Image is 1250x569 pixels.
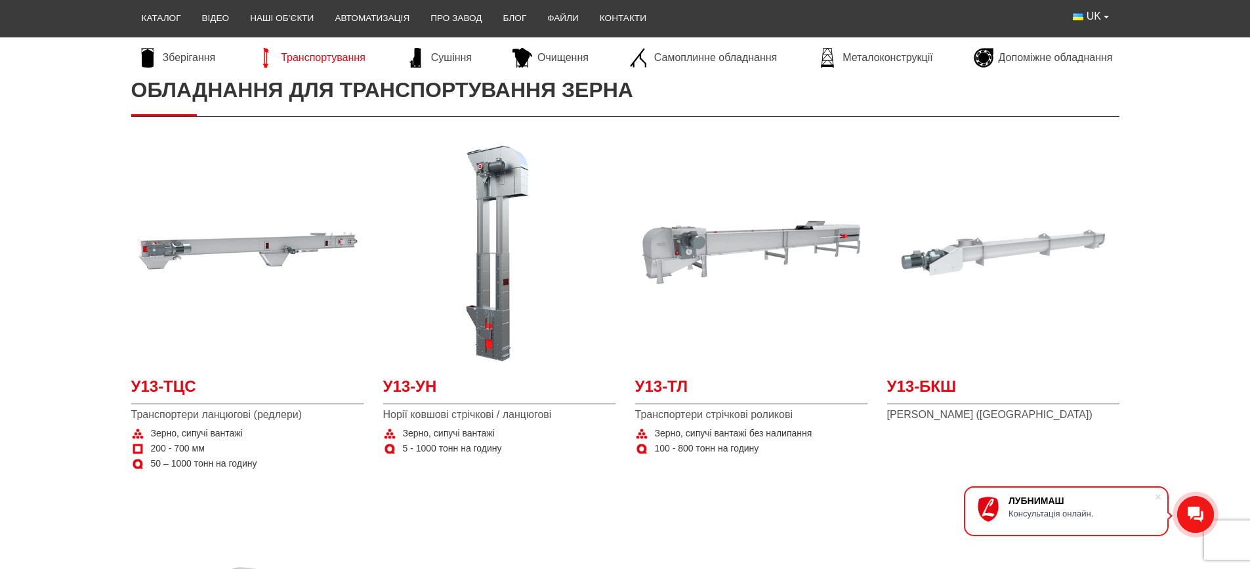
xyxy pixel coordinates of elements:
span: Транспортери стрічкові роликові [635,408,867,422]
span: 100 - 800 тонн на годину [655,442,759,455]
a: Автоматизація [324,4,420,33]
span: Очищення [537,51,589,65]
span: Зерно, сипучі вантажі [403,427,495,440]
div: ЛУБНИМАШ [1009,495,1154,506]
span: Зерно, сипучі вантажі без налипання [655,427,812,440]
img: Українська [1073,13,1083,20]
a: Металоконструкції [811,48,939,68]
a: Транспортування [249,48,372,68]
a: Очищення [506,48,595,68]
a: Наші об’єкти [240,4,324,33]
span: 50 – 1000 тонн на годину [151,457,257,471]
a: Каталог [131,4,192,33]
span: Металоконструкції [843,51,932,65]
span: Транспортування [281,51,365,65]
span: Зерно, сипучі вантажі [151,427,243,440]
button: UK [1062,4,1119,29]
h1: Обладнання для транспортування зерна [131,64,1119,116]
span: Транспортери ланцюгові (редлери) [131,408,364,422]
a: У13-ТЦС [131,375,364,405]
div: Консультація онлайн. [1009,509,1154,518]
span: Зберігання [163,51,216,65]
a: У13-УН [383,375,615,405]
a: Контакти [589,4,657,33]
span: Сушіння [431,51,472,65]
a: Відео [192,4,240,33]
span: Допоміжне обладнання [999,51,1113,65]
span: Норії ковшові стрічкові / ланцюгові [383,408,615,422]
span: [PERSON_NAME] ([GEOGRAPHIC_DATA]) [887,408,1119,422]
a: У13-ТЛ [635,375,867,405]
a: Зберігання [131,48,222,68]
span: UK [1087,9,1101,24]
span: 200 - 700 мм [151,442,205,455]
a: У13-БКШ [887,375,1119,405]
a: Сушіння [400,48,478,68]
a: Допоміжне обладнання [967,48,1119,68]
a: Блог [492,4,537,33]
span: 5 - 1000 тонн на годину [403,442,502,455]
a: Самоплинне обладнання [623,48,783,68]
a: Про завод [420,4,492,33]
span: Самоплинне обладнання [654,51,777,65]
a: Файли [537,4,589,33]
